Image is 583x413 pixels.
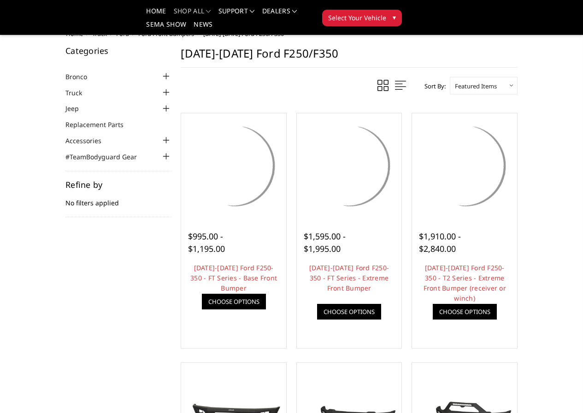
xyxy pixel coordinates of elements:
[414,116,515,216] img: 2023-2025 Ford F250-350 - T2 Series - Extreme Front Bumper (receiver or winch)
[299,116,400,216] img: 2023-2025 Ford F250-350 - FT Series - Extreme Front Bumper
[194,21,212,35] a: News
[304,231,346,254] span: $1,595.00 - $1,995.00
[65,180,171,217] div: No filters applied
[424,263,506,302] a: [DATE]-[DATE] Ford F250-350 - T2 Series - Extreme Front Bumper (receiver or winch)
[393,12,396,22] span: ▾
[181,47,518,68] h1: [DATE]-[DATE] Ford F250/F350
[322,10,402,26] button: Select Your Vehicle
[174,8,211,21] a: shop all
[65,152,148,162] a: #TeamBodyguard Gear
[433,304,497,320] a: Choose Options
[183,116,284,216] img: 2023-2025 Ford F250-350 - FT Series - Base Front Bumper
[419,231,461,254] span: $1,910.00 - $2,840.00
[414,116,515,216] a: 2023-2025 Ford F250-350 - T2 Series - Extreme Front Bumper (receiver or winch) 2023-2025 Ford F25...
[65,104,90,113] a: Jeep
[218,8,255,21] a: Support
[299,116,400,216] a: 2023-2025 Ford F250-350 - FT Series - Extreme Front Bumper 2023-2025 Ford F250-350 - FT Series - ...
[309,263,389,292] a: [DATE]-[DATE] Ford F250-350 - FT Series - Extreme Front Bumper
[317,304,381,320] a: Choose Options
[65,136,113,145] a: Accessories
[190,263,277,292] a: [DATE]-[DATE] Ford F250-350 - FT Series - Base Front Bumper
[65,88,94,98] a: Truck
[262,8,297,21] a: Dealers
[146,21,186,35] a: SEMA Show
[202,294,266,309] a: Choose Options
[419,79,446,93] label: Sort By:
[65,180,171,189] h5: Refine by
[146,8,166,21] a: Home
[65,47,171,55] h5: Categories
[65,72,99,81] a: Bronco
[65,120,135,129] a: Replacement Parts
[188,231,225,254] span: $995.00 - $1,195.00
[328,13,386,23] span: Select Your Vehicle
